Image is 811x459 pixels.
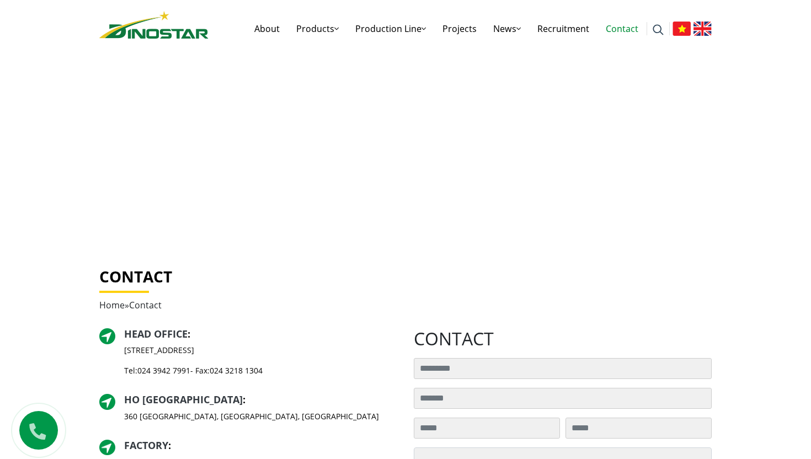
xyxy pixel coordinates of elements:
[99,268,712,286] h1: Contact
[246,11,288,46] a: About
[124,327,188,340] a: Head Office
[673,22,691,36] img: Tiếng Việt
[99,299,162,311] span: »
[529,11,597,46] a: Recruitment
[124,328,263,340] h2: :
[124,393,243,406] a: HO [GEOGRAPHIC_DATA]
[129,299,162,311] span: Contact
[99,299,125,311] a: Home
[137,365,190,376] a: 024 3942 7991
[99,440,115,456] img: directer
[347,11,434,46] a: Production Line
[485,11,529,46] a: News
[124,410,379,422] p: 360 [GEOGRAPHIC_DATA], [GEOGRAPHIC_DATA], [GEOGRAPHIC_DATA]
[99,394,115,410] img: directer
[99,11,209,39] img: logo
[99,328,115,344] img: directer
[693,22,712,36] img: English
[124,394,379,406] h2: :
[653,24,664,35] img: search
[124,439,168,452] a: Factory
[210,365,263,376] a: 024 3218 1304
[124,440,397,452] h2: :
[124,344,263,356] p: [STREET_ADDRESS]
[288,11,347,46] a: Products
[434,11,485,46] a: Projects
[597,11,647,46] a: Contact
[414,328,712,349] h2: contact
[124,365,263,376] p: Tel: - Fax:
